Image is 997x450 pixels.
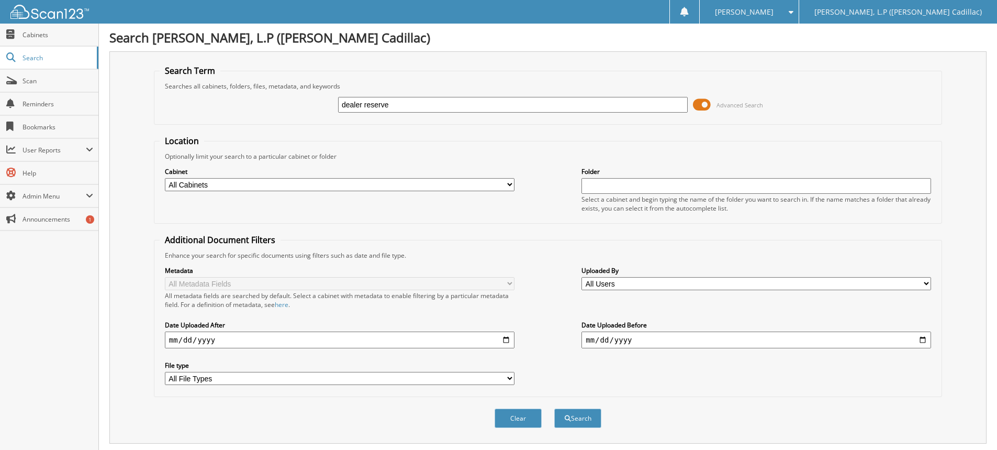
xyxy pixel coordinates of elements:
[165,266,514,275] label: Metadata
[814,9,982,15] span: [PERSON_NAME], L.P ([PERSON_NAME] Cadillac)
[160,135,204,147] legend: Location
[165,291,514,309] div: All metadata fields are searched by default. Select a cabinet with metadata to enable filtering b...
[160,251,936,260] div: Enhance your search for specific documents using filters such as date and file type.
[716,101,763,109] span: Advanced Search
[86,215,94,224] div: 1
[554,409,601,428] button: Search
[23,30,93,39] span: Cabinets
[109,29,987,46] h1: Search [PERSON_NAME], L.P ([PERSON_NAME] Cadillac)
[23,123,93,131] span: Bookmarks
[160,65,220,76] legend: Search Term
[275,300,288,309] a: here
[581,266,931,275] label: Uploaded By
[165,321,514,330] label: Date Uploaded After
[495,409,542,428] button: Clear
[23,53,92,62] span: Search
[23,100,93,108] span: Reminders
[165,361,514,370] label: File type
[581,195,931,213] div: Select a cabinet and begin typing the name of the folder you want to search in. If the name match...
[23,169,93,178] span: Help
[581,321,931,330] label: Date Uploaded Before
[165,332,514,348] input: start
[23,192,86,201] span: Admin Menu
[10,5,89,19] img: scan123-logo-white.svg
[160,152,936,161] div: Optionally limit your search to a particular cabinet or folder
[581,332,931,348] input: end
[581,167,931,176] label: Folder
[160,82,936,91] div: Searches all cabinets, folders, files, metadata, and keywords
[715,9,774,15] span: [PERSON_NAME]
[23,215,93,224] span: Announcements
[160,234,281,246] legend: Additional Document Filters
[165,167,514,176] label: Cabinet
[23,76,93,85] span: Scan
[23,146,86,155] span: User Reports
